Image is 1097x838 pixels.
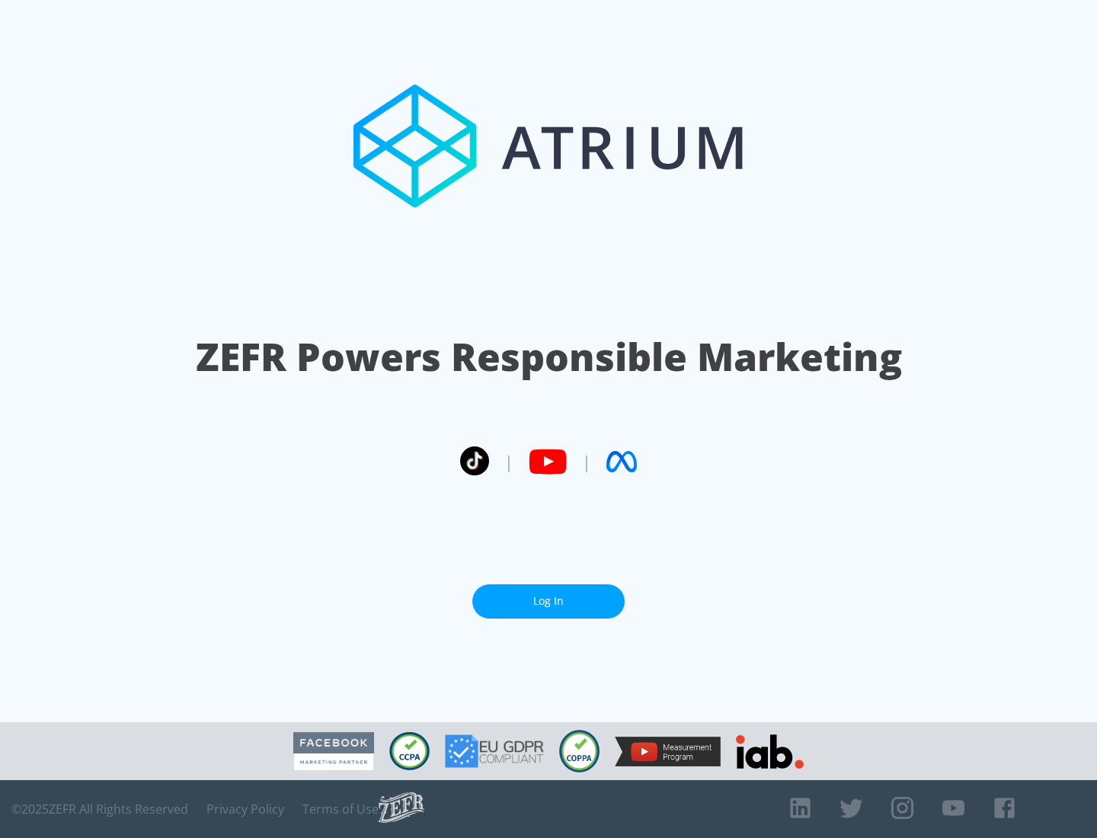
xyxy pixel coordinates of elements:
span: | [504,450,513,473]
span: | [582,450,591,473]
h1: ZEFR Powers Responsible Marketing [196,331,902,383]
a: Privacy Policy [206,801,284,817]
img: IAB [736,734,804,769]
img: GDPR Compliant [445,734,544,768]
img: YouTube Measurement Program [615,737,721,766]
a: Terms of Use [302,801,379,817]
img: Facebook Marketing Partner [293,732,374,771]
img: CCPA Compliant [389,732,430,770]
img: COPPA Compliant [559,730,600,772]
a: Log In [472,584,625,619]
span: © 2025 ZEFR All Rights Reserved [11,801,188,817]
